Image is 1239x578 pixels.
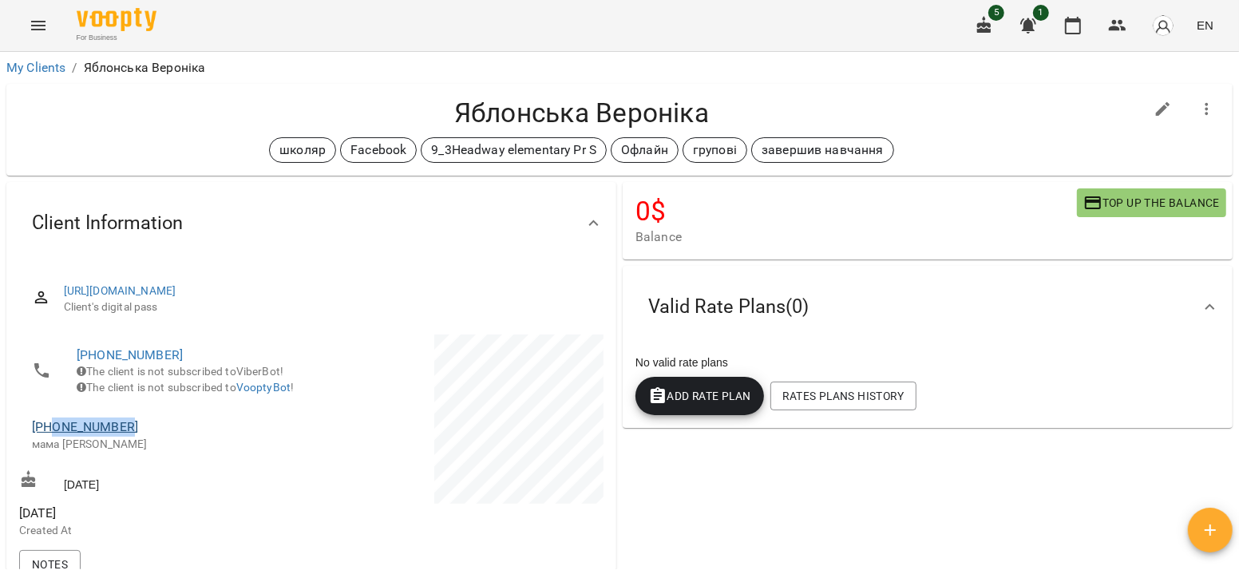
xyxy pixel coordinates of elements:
[762,141,884,160] p: завершив навчання
[6,58,1233,77] nav: breadcrumb
[623,266,1233,348] div: Valid Rate Plans(0)
[77,347,183,362] a: [PHONE_NUMBER]
[350,141,406,160] p: Facebook
[611,137,679,163] div: Офлайн
[84,58,206,77] p: Яблонська Вероніка
[77,33,156,43] span: For Business
[683,137,747,163] div: групові
[1077,188,1226,217] button: Top up the balance
[32,419,138,434] a: [PHONE_NUMBER]
[64,284,176,297] a: [URL][DOMAIN_NAME]
[648,386,751,406] span: Add Rate plan
[1197,17,1213,34] span: EN
[1190,10,1220,40] button: EN
[783,386,904,406] span: Rates Plans History
[279,141,326,160] p: школяр
[635,377,764,415] button: Add Rate plan
[77,381,294,394] span: The client is not subscribed to !
[1083,193,1220,212] span: Top up the balance
[19,504,308,523] span: [DATE]
[421,137,607,163] div: 9_3Headway elementary Pr S
[1152,14,1174,37] img: avatar_s.png
[6,60,65,75] a: My Clients
[751,137,894,163] div: завершив навчання
[693,141,737,160] p: групові
[19,6,57,45] button: Menu
[16,467,311,497] div: [DATE]
[635,228,1077,247] span: Balance
[77,365,283,378] span: The client is not subscribed to ViberBot!
[236,381,291,394] a: VooptyBot
[431,141,596,160] p: 9_3Headway elementary Pr S
[19,523,308,539] p: Created At
[6,182,616,264] div: Client Information
[77,8,156,31] img: Voopty Logo
[1033,5,1049,21] span: 1
[32,555,68,574] span: Notes
[648,295,809,319] span: Valid Rate Plans ( 0 )
[340,137,417,163] div: Facebook
[64,299,591,315] span: Client's digital pass
[269,137,336,163] div: школяр
[72,58,77,77] li: /
[19,97,1144,129] h4: Яблонська Вероніка
[770,382,916,410] button: Rates Plans History
[988,5,1004,21] span: 5
[632,351,1223,374] div: No valid rate plans
[635,195,1077,228] h4: 0 $
[621,141,668,160] p: Офлайн
[32,437,295,453] p: мама [PERSON_NAME]
[32,211,183,236] span: Client Information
